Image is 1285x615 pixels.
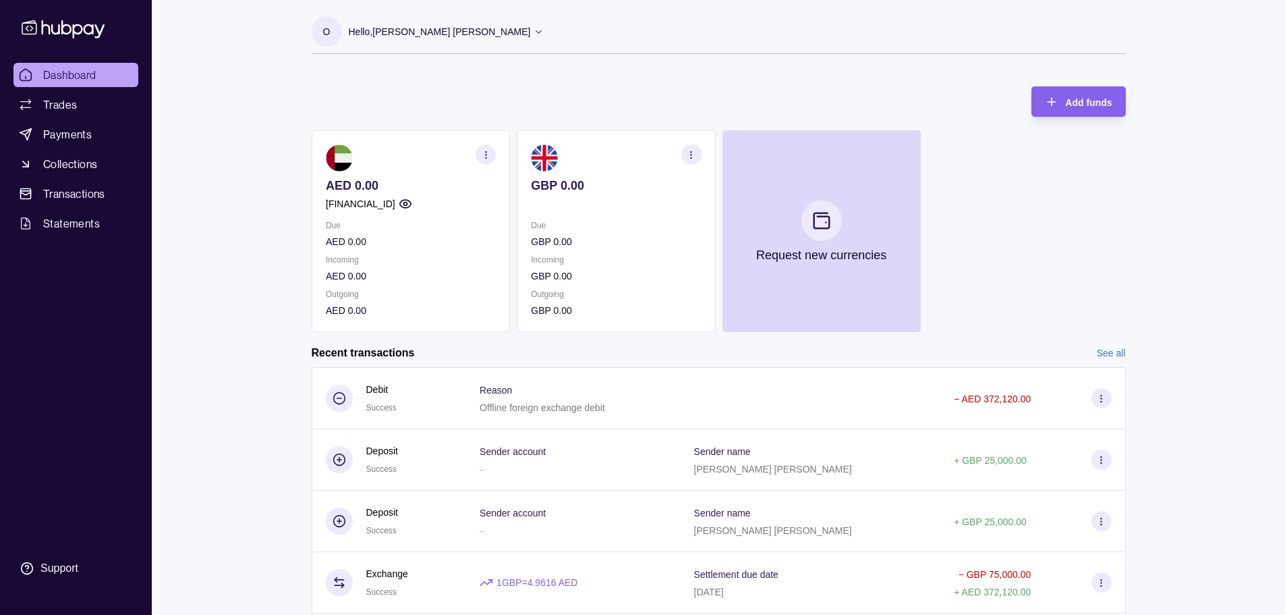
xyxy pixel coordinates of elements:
[694,569,778,580] p: Settlement due date
[480,525,485,536] p: –
[349,24,531,39] p: Hello, [PERSON_NAME] [PERSON_NAME]
[756,248,886,263] p: Request new currencies
[694,587,724,597] p: [DATE]
[959,569,1031,580] p: − GBP 75,000.00
[1097,346,1126,360] a: See all
[43,126,92,142] span: Payments
[312,346,415,360] h2: Recent transactions
[531,287,701,302] p: Outgoing
[531,144,558,171] img: gb
[13,92,138,117] a: Trades
[13,211,138,236] a: Statements
[694,464,852,475] p: [PERSON_NAME] [PERSON_NAME]
[722,130,920,332] button: Request new currencies
[326,218,496,233] p: Due
[366,464,397,474] span: Success
[531,218,701,233] p: Due
[694,525,852,536] p: [PERSON_NAME] [PERSON_NAME]
[480,385,512,396] p: Reason
[366,505,398,520] p: Deposit
[366,526,397,535] span: Success
[326,287,496,302] p: Outgoing
[13,122,138,146] a: Payments
[954,587,1031,597] p: + AED 372,120.00
[694,446,751,457] p: Sender name
[326,269,496,284] p: AED 0.00
[366,566,408,581] p: Exchange
[43,97,77,113] span: Trades
[366,444,398,458] p: Deposit
[1065,97,1112,108] span: Add funds
[480,464,485,475] p: –
[43,67,96,83] span: Dashboard
[323,24,331,39] p: O
[531,252,701,267] p: Incoming
[366,587,397,597] span: Success
[954,516,1027,527] p: + GBP 25,000.00
[1031,86,1125,117] button: Add funds
[954,455,1027,466] p: + GBP 25,000.00
[496,575,577,590] p: 1 GBP = 4.9616 AED
[531,303,701,318] p: GBP 0.00
[480,402,605,413] p: Offline foreign exchange debit
[480,446,546,457] p: Sender account
[43,186,105,202] span: Transactions
[531,178,701,193] p: GBP 0.00
[366,403,397,412] span: Success
[13,554,138,583] a: Support
[13,63,138,87] a: Dashboard
[43,156,97,172] span: Collections
[326,178,496,193] p: AED 0.00
[326,144,353,171] img: ae
[40,561,78,576] div: Support
[531,234,701,249] p: GBP 0.00
[326,252,496,267] p: Incoming
[954,394,1031,404] p: − AED 372,120.00
[13,182,138,206] a: Transactions
[326,303,496,318] p: AED 0.00
[13,152,138,176] a: Collections
[694,508,751,518] p: Sender name
[480,508,546,518] p: Sender account
[43,215,100,232] span: Statements
[326,234,496,249] p: AED 0.00
[531,269,701,284] p: GBP 0.00
[326,196,395,211] p: [FINANCIAL_ID]
[366,382,397,397] p: Debit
